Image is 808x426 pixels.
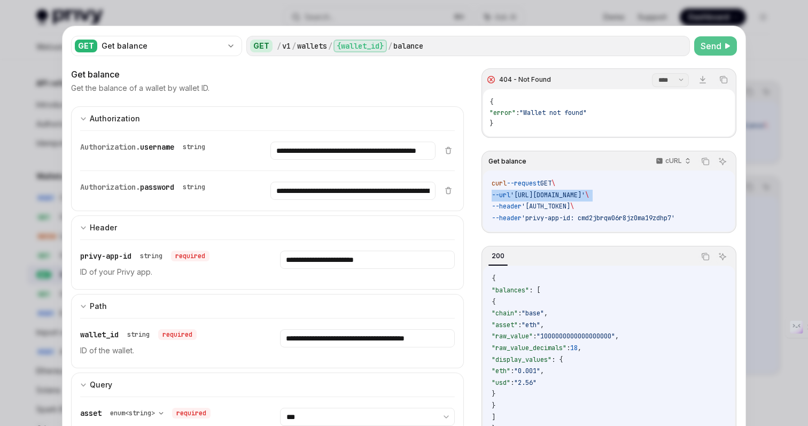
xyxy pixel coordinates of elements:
span: , [540,321,544,329]
span: } [492,401,495,410]
span: \ [551,179,555,188]
button: Send [694,36,737,56]
span: curl [492,179,507,188]
div: Get balance [71,68,464,81]
div: / [388,41,392,51]
span: password [140,182,174,192]
span: --url [492,191,510,199]
span: { [490,98,493,106]
div: 200 [488,250,508,262]
span: "raw_value" [492,332,533,340]
div: wallet_id [80,329,197,340]
span: "error" [490,109,516,117]
button: Copy the contents from the code block [698,154,712,168]
span: Authorization. [80,182,140,192]
div: Header [90,221,117,234]
span: "raw_value_decimals" [492,344,566,352]
span: : [533,332,537,340]
span: ] [492,413,495,422]
span: : [516,109,519,117]
span: "balances" [492,286,529,295]
div: required [158,329,197,340]
div: Path [90,300,107,313]
button: Copy the contents from the code block [698,250,712,264]
span: : [510,378,514,387]
span: : { [551,355,563,364]
span: 18 [570,344,578,352]
span: "Wallet not found" [519,109,587,117]
div: string [140,252,162,260]
div: Get balance [102,41,222,51]
div: string [183,183,205,191]
div: Authorization.password [80,182,209,192]
span: { [492,274,495,283]
span: privy-app-id [80,251,131,261]
div: wallets [297,41,327,51]
button: Ask AI [716,154,729,168]
span: Send [701,40,721,52]
p: Get the balance of a wallet by wallet ID. [71,83,209,94]
div: Authorization.username [80,142,209,152]
span: --request [507,179,540,188]
span: : [510,367,514,375]
span: GET [540,179,551,188]
span: --header [492,214,522,222]
div: 404 - Not Found [499,75,551,84]
div: / [277,41,281,51]
span: '[URL][DOMAIN_NAME]' [510,191,585,199]
span: "display_values" [492,355,551,364]
p: ID of your Privy app. [80,266,254,278]
button: GETGet balance [71,35,242,57]
span: "usd" [492,378,510,387]
span: wallet_id [80,330,119,339]
div: GET [75,40,97,52]
div: Authorization [90,112,140,125]
div: v1 [282,41,291,51]
button: expand input section [71,106,464,130]
span: { [492,298,495,306]
p: ID of the wallet. [80,344,254,357]
span: Authorization. [80,142,140,152]
span: , [544,309,548,317]
span: "eth" [522,321,540,329]
span: \ [585,191,589,199]
span: : [566,344,570,352]
div: GET [250,40,273,52]
span: , [615,332,619,340]
div: {wallet_id} [333,40,387,52]
button: Copy the contents from the code block [717,73,731,87]
span: '[AUTH_TOKEN] [522,202,570,211]
span: "0.001" [514,367,540,375]
div: required [172,408,211,419]
span: : [ [529,286,540,295]
div: string [127,330,150,339]
div: required [171,251,209,261]
button: expand input section [71,294,464,318]
div: balance [393,41,423,51]
div: / [328,41,332,51]
span: : [518,321,522,329]
div: Query [90,378,112,391]
span: Get balance [488,157,526,166]
span: "1000000000000000000" [537,332,615,340]
span: "base" [522,309,544,317]
span: : [518,309,522,317]
p: cURL [665,157,682,165]
span: , [540,367,544,375]
span: username [140,142,174,152]
span: "2.56" [514,378,537,387]
div: asset [80,408,211,419]
span: "chain" [492,309,518,317]
span: 'privy-app-id: cmd2jbrqw06r8jz0ma19zdhp7' [522,214,675,222]
span: } [492,390,495,398]
button: Ask AI [716,250,729,264]
span: , [578,344,581,352]
button: expand input section [71,215,464,239]
span: \ [570,202,574,211]
span: "asset" [492,321,518,329]
button: expand input section [71,373,464,397]
button: cURL [650,152,695,171]
div: / [292,41,296,51]
div: string [183,143,205,151]
span: asset [80,408,102,418]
